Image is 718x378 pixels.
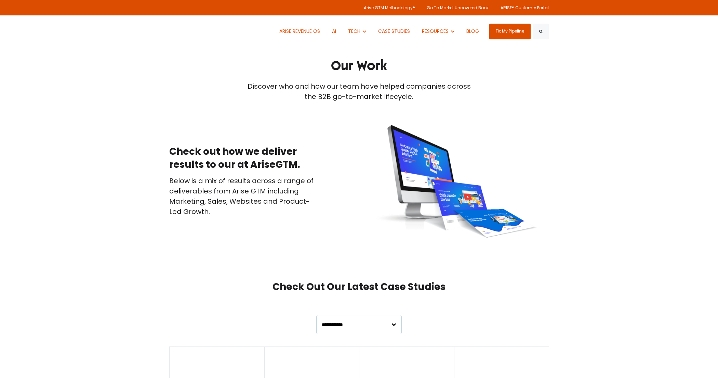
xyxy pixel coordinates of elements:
a: AI [327,15,341,47]
a: ARISE REVENUE OS [274,15,325,47]
div: the B2B go-to-market lifecycle. [169,91,549,102]
p: Below is a mix of results across a range of deliverables from Arise GTM including Marketing, Sale... [169,176,321,217]
div: Discover who and how our team have helped companies across [169,81,549,91]
a: BLOG [461,15,484,47]
img: ARISE GTM logo (1) white [169,24,183,39]
button: Show submenu for TECH TECH [343,15,371,47]
button: Search [533,24,549,39]
h2: Check out how we deliver results to our at AriseGTM. [169,145,321,171]
img: website-design [364,119,549,243]
h1: Our Work [169,57,549,75]
span: TECH [348,28,360,35]
nav: Desktop navigation [274,15,484,47]
a: Fix My Pipeline [489,24,531,39]
button: Show submenu for RESOURCES RESOURCES [417,15,460,47]
a: CASE STUDIES [373,15,415,47]
h2: Check Out Our Latest Case Studies [169,280,549,293]
span: RESOURCES [422,28,449,35]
